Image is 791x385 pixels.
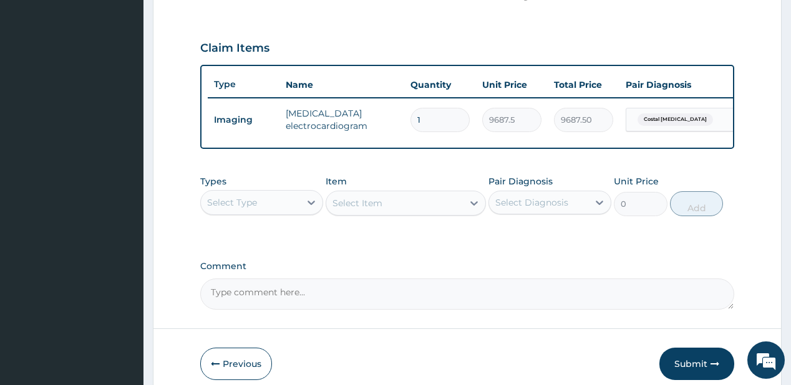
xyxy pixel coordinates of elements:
label: Types [200,176,226,187]
div: Minimize live chat window [205,6,235,36]
div: Select Type [207,196,257,209]
th: Pair Diagnosis [619,72,757,97]
textarea: Type your message and hit 'Enter' [6,254,238,298]
h3: Claim Items [200,42,269,55]
button: Add [670,191,724,216]
th: Type [208,73,279,96]
span: Costal [MEDICAL_DATA] [638,113,713,126]
th: Quantity [404,72,476,97]
th: Unit Price [476,72,548,97]
div: Select Diagnosis [495,196,568,209]
label: Pair Diagnosis [488,175,553,188]
span: We're online! [72,114,172,240]
th: Name [279,72,404,97]
div: Chat with us now [65,70,210,86]
td: Imaging [208,108,279,131]
th: Total Price [548,72,619,97]
label: Item [326,175,347,188]
button: Previous [200,348,272,380]
label: Comment [200,261,734,272]
button: Submit [659,348,734,380]
td: [MEDICAL_DATA] electrocardiogram [279,101,404,138]
label: Unit Price [614,175,659,188]
img: d_794563401_company_1708531726252_794563401 [23,62,51,93]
